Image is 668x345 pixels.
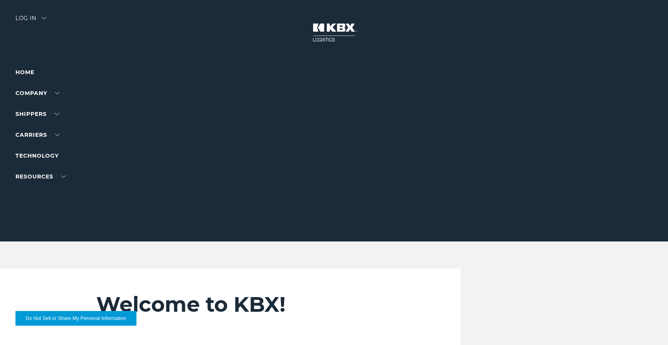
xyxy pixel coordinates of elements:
[15,173,66,180] a: RESOURCES
[96,292,397,317] h2: Welcome to KBX!
[15,311,136,326] button: Do Not Sell or Share My Personal Information
[15,131,60,138] a: Carriers
[15,69,34,76] a: Home
[15,152,59,159] a: Technology
[15,110,59,117] a: SHIPPERS
[15,15,46,27] div: Log in
[305,15,363,49] img: kbx logo
[42,17,46,19] img: arrow
[15,90,60,97] a: Company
